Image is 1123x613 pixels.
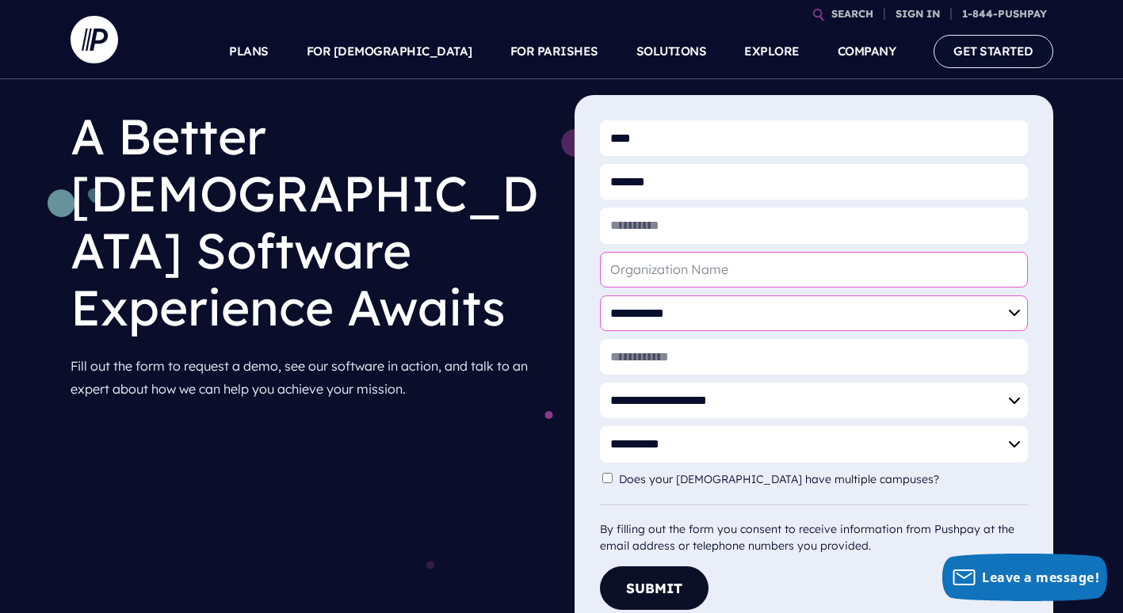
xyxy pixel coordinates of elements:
[600,566,709,610] button: Submit
[600,252,1028,287] input: Organization Name
[619,473,947,486] label: Does your [DEMOGRAPHIC_DATA] have multiple campuses?
[307,24,472,79] a: FOR [DEMOGRAPHIC_DATA]
[934,35,1053,67] a: GET STARTED
[636,24,707,79] a: SOLUTIONS
[71,348,549,407] p: Fill out the form to request a demo, see our software in action, and talk to an expert about how ...
[744,24,800,79] a: EXPLORE
[600,504,1028,554] div: By filling out the form you consent to receive information from Pushpay at the email address or t...
[510,24,598,79] a: FOR PARISHES
[71,95,549,348] h1: A Better [DEMOGRAPHIC_DATA] Software Experience Awaits
[942,554,1107,601] button: Leave a message!
[229,24,269,79] a: PLANS
[838,24,896,79] a: COMPANY
[982,569,1099,586] span: Leave a message!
